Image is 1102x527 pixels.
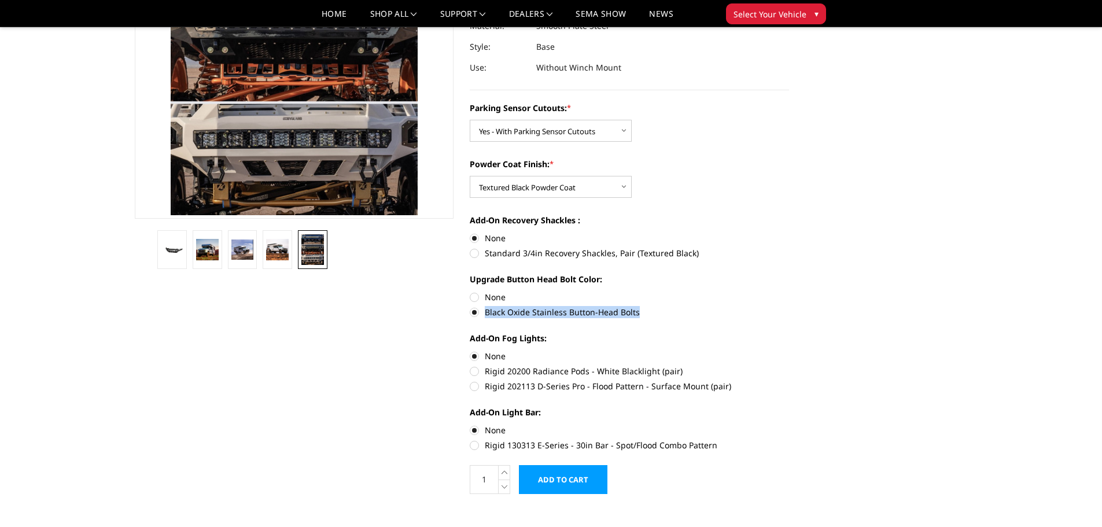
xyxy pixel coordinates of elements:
[266,239,289,260] img: 2023-2025 Ford F250-350 - Freedom Series - Base Front Bumper (non-winch)
[370,10,417,27] a: shop all
[734,8,806,20] span: Select Your Vehicle
[161,244,183,255] img: 2023-2025 Ford F250-350 - Freedom Series - Base Front Bumper (non-winch)
[470,57,528,78] dt: Use:
[470,158,789,170] label: Powder Coat Finish:
[470,102,789,114] label: Parking Sensor Cutouts:
[322,10,347,27] a: Home
[470,214,789,226] label: Add-On Recovery Shackles :
[470,36,528,57] dt: Style:
[649,10,673,27] a: News
[470,332,789,344] label: Add-On Fog Lights:
[470,406,789,418] label: Add-On Light Bar:
[536,57,621,78] dd: Without Winch Mount
[470,306,789,318] label: Black Oxide Stainless Button-Head Bolts
[470,232,789,244] label: None
[470,273,789,285] label: Upgrade Button Head Bolt Color:
[470,365,789,377] label: Rigid 20200 Radiance Pods - White Blacklight (pair)
[196,239,219,260] img: 2023-2025 Ford F250-350 - Freedom Series - Base Front Bumper (non-winch)
[576,10,626,27] a: SEMA Show
[470,439,789,451] label: Rigid 130313 E-Series - 30in Bar - Spot/Flood Combo Pattern
[301,234,324,265] img: Multiple lighting options
[470,291,789,303] label: None
[470,380,789,392] label: Rigid 202113 D-Series Pro - Flood Pattern - Surface Mount (pair)
[509,10,553,27] a: Dealers
[440,10,486,27] a: Support
[814,8,819,20] span: ▾
[519,465,607,494] input: Add to Cart
[470,424,789,436] label: None
[231,239,254,260] img: 2023-2025 Ford F250-350 - Freedom Series - Base Front Bumper (non-winch)
[470,350,789,362] label: None
[470,247,789,259] label: Standard 3/4in Recovery Shackles, Pair (Textured Black)
[536,36,555,57] dd: Base
[726,3,826,24] button: Select Your Vehicle
[1044,471,1102,527] iframe: Chat Widget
